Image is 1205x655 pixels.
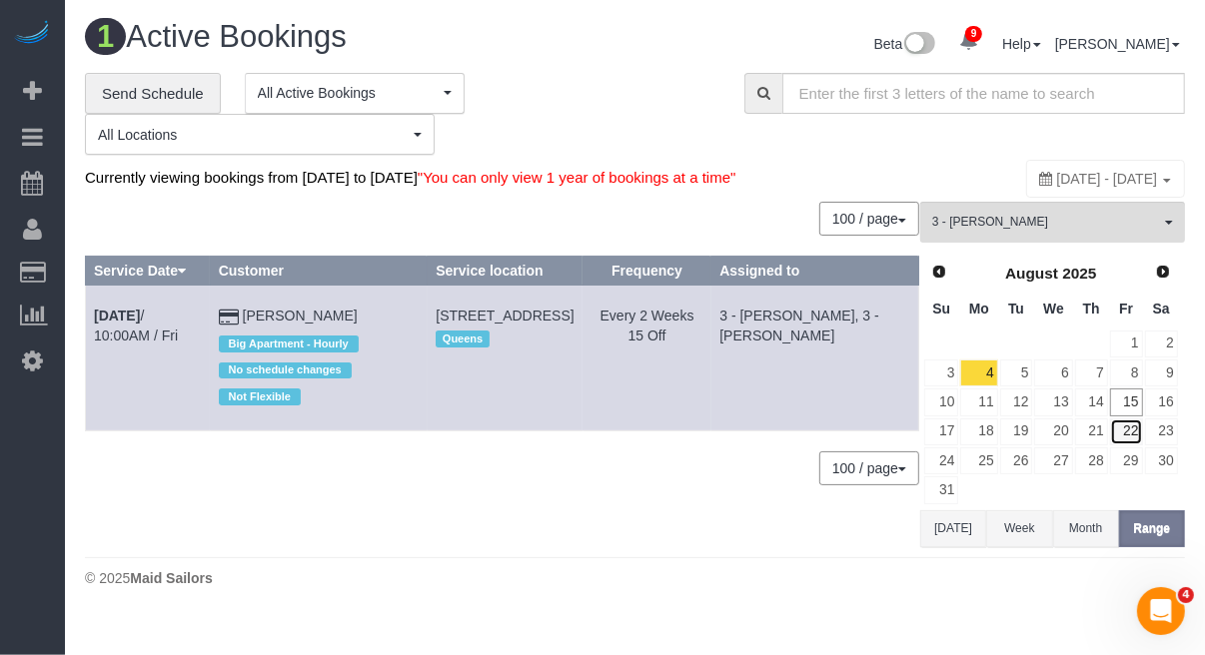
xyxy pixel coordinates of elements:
[1110,388,1143,415] a: 15
[782,73,1185,114] input: Enter the first 3 letters of the name to search
[219,335,359,351] span: Big Apartment - Hourly
[98,125,409,145] span: All Locations
[85,169,736,186] span: Currently viewing bookings from [DATE] to [DATE]
[711,286,919,430] td: Assigned to
[711,257,919,286] th: Assigned to
[960,447,997,474] a: 25
[1057,171,1158,187] span: [DATE] - [DATE]
[924,388,958,415] a: 10
[924,447,958,474] a: 24
[1026,160,1185,198] div: You can only view 1 year of bookings
[1005,265,1058,282] span: August
[902,32,935,58] img: New interface
[1000,418,1033,445] a: 19
[418,169,736,186] span: "You can only view 1 year of bookings at a time"
[1149,259,1177,287] a: Next
[1075,418,1108,445] a: 21
[920,202,1185,243] button: 3 - [PERSON_NAME]
[931,264,947,280] span: Prev
[583,286,711,430] td: Frequency
[130,570,212,586] strong: Maid Sailors
[960,388,997,415] a: 11
[1008,301,1024,317] span: Tuesday
[1145,330,1178,357] a: 2
[1119,301,1133,317] span: Friday
[1110,359,1143,386] a: 8
[1145,388,1178,415] a: 16
[920,510,986,547] button: [DATE]
[583,257,711,286] th: Frequency
[960,418,997,445] a: 18
[1110,418,1143,445] a: 22
[94,308,140,324] b: [DATE]
[1145,418,1178,445] a: 23
[820,451,919,485] nav: Pagination navigation
[243,308,358,324] a: [PERSON_NAME]
[924,476,958,503] a: 31
[1110,447,1143,474] a: 29
[219,311,239,325] i: Credit Card Payment
[436,330,490,346] span: Queens
[219,388,301,404] span: Not Flexible
[1034,388,1072,415] a: 13
[85,18,126,55] span: 1
[1034,418,1072,445] a: 20
[925,259,953,287] a: Prev
[1034,447,1072,474] a: 27
[85,114,435,155] button: All Locations
[1178,587,1194,603] span: 4
[819,202,919,236] button: 100 / page
[924,418,958,445] a: 17
[86,257,211,286] th: Service Date
[1002,36,1041,52] a: Help
[210,286,428,430] td: Customer
[820,202,919,236] nav: Pagination navigation
[874,36,936,52] a: Beta
[1075,447,1108,474] a: 28
[969,301,989,317] span: Monday
[1145,447,1178,474] a: 30
[436,326,574,351] div: Location
[210,257,428,286] th: Customer
[1000,388,1033,415] a: 12
[1000,359,1033,386] a: 5
[1055,36,1180,52] a: [PERSON_NAME]
[1145,359,1178,386] a: 9
[819,451,919,485] button: 100 / page
[86,286,211,430] td: Schedule date
[1062,265,1096,282] span: 2025
[1053,510,1119,547] button: Month
[1137,587,1185,635] iframe: Intercom live chat
[1119,510,1185,547] button: Range
[85,20,620,54] h1: Active Bookings
[1075,359,1108,386] a: 7
[94,308,178,343] a: [DATE]/ 10:00AM / Fri
[219,362,352,378] span: No schedule changes
[932,214,1160,231] span: 3 - [PERSON_NAME]
[12,20,52,48] img: Automaid Logo
[1083,301,1100,317] span: Thursday
[1155,264,1171,280] span: Next
[986,510,1052,547] button: Week
[436,308,574,324] span: [STREET_ADDRESS]
[960,359,997,386] a: 4
[965,26,982,42] span: 9
[258,83,439,103] span: All Active Bookings
[1000,447,1033,474] a: 26
[85,568,1185,588] div: © 2025
[932,301,950,317] span: Sunday
[85,73,221,115] a: Send Schedule
[1034,359,1072,386] a: 6
[1043,301,1064,317] span: Wednesday
[428,286,583,430] td: Service location
[1153,301,1170,317] span: Saturday
[920,202,1185,233] ol: All Teams
[949,20,988,64] a: 9
[1075,388,1108,415] a: 14
[1110,330,1143,357] a: 1
[428,257,583,286] th: Service location
[245,73,465,114] button: All Active Bookings
[924,359,958,386] a: 3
